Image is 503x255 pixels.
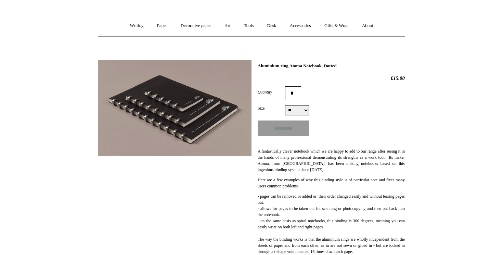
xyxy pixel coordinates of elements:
[258,75,405,81] h2: £15.00
[258,193,405,255] p: - pages can be removed or added or their order changed easily and without tearing pages out. - al...
[124,17,150,35] a: Writing
[218,17,236,35] a: Art
[258,177,405,189] p: Here are a few examples of why this binding style is of particular note and fixes many users comm...
[261,17,283,35] a: Desk
[98,60,251,156] img: Aluminium ring Atoma Notebook, Dotted
[258,148,405,173] p: A fantastically clever notebook which we are happy to add to our range after seeing it in the han...
[318,17,355,35] a: Gifts & Wrap
[175,17,217,35] a: Decorative paper
[238,17,260,35] a: Tools
[258,105,285,111] label: Size
[258,89,285,95] label: Quantity
[284,17,317,35] a: Accessories
[151,17,173,35] a: Paper
[356,17,379,35] a: About
[258,63,405,69] h1: Aluminium ring Atoma Notebook, Dotted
